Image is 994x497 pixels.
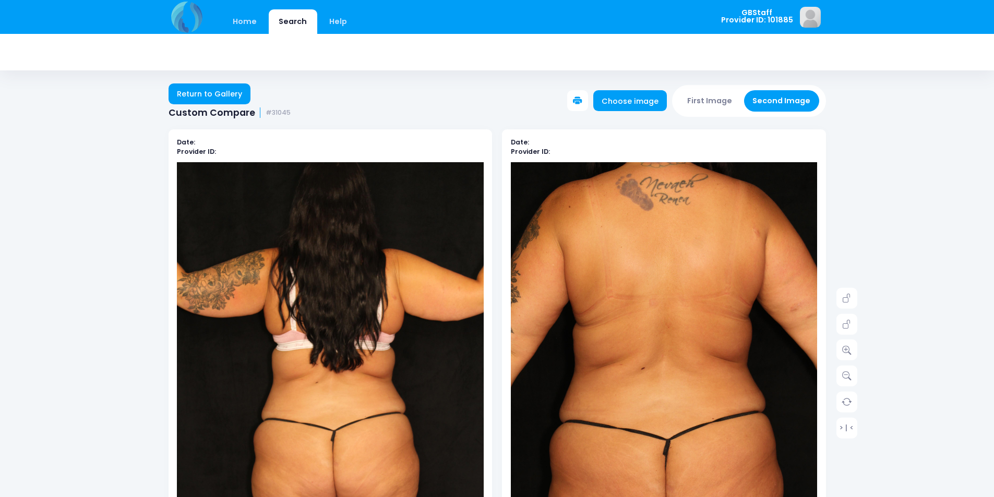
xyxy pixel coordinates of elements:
img: image [800,7,821,28]
a: Help [319,9,357,34]
small: #31045 [266,109,291,117]
a: Search [269,9,317,34]
b: Date: [177,138,195,147]
b: Date: [511,138,529,147]
a: Return to Gallery [169,83,251,104]
span: GBStaff Provider ID: 101885 [721,9,793,24]
b: Provider ID: [511,147,550,156]
span: Custom Compare [169,107,255,118]
a: Choose image [593,90,667,111]
a: Home [223,9,267,34]
button: First Image [679,90,741,112]
button: Second Image [744,90,819,112]
b: Provider ID: [177,147,216,156]
a: > | < [836,417,857,438]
